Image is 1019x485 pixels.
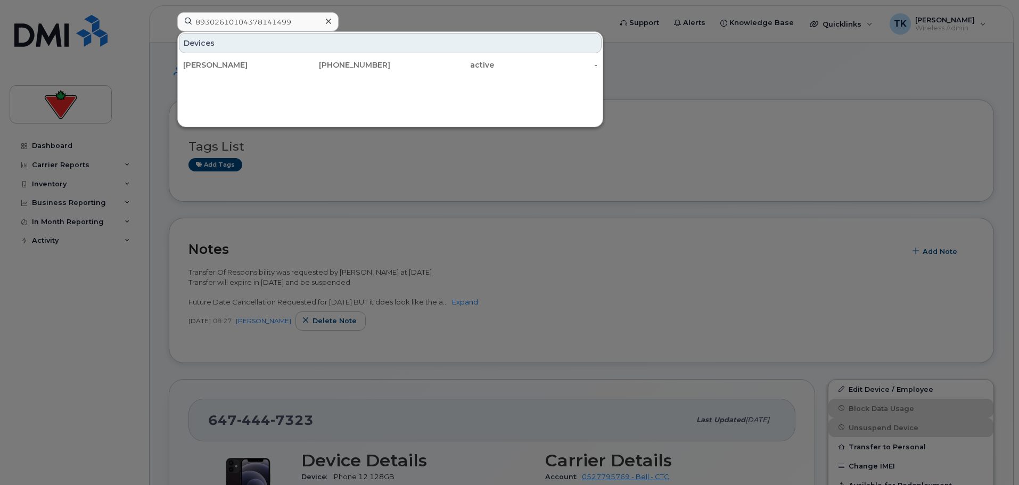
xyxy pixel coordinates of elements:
a: [PERSON_NAME][PHONE_NUMBER]active- [179,55,602,75]
div: - [494,60,598,70]
div: [PERSON_NAME] [183,60,287,70]
div: [PHONE_NUMBER] [287,60,391,70]
div: Devices [179,33,602,53]
div: active [390,60,494,70]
